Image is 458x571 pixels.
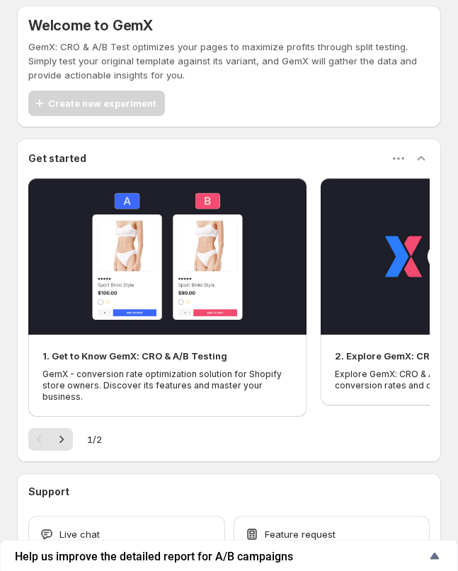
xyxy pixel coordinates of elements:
h3: Support [28,485,69,499]
button: Play video [28,178,307,335]
h5: Welcome to GemX [28,17,430,34]
h3: Get started [28,151,86,166]
span: Help us improve the detailed report for A/B campaigns [15,550,426,563]
p: GemX: CRO & A/B Test optimizes your pages to maximize profits through split testing. Simply test ... [28,40,430,82]
button: Next [50,428,73,451]
p: GemX - conversion rate optimization solution for Shopify store owners. Discover its features and ... [42,369,292,403]
h2: 1. Get to Know GemX: CRO & A/B Testing [42,349,227,363]
button: Show survey - Help us improve the detailed report for A/B campaigns [15,548,443,565]
span: 1 / 2 [87,432,102,446]
span: Live chat [59,527,100,541]
nav: Pagination [28,428,73,451]
span: Feature request [265,527,336,541]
